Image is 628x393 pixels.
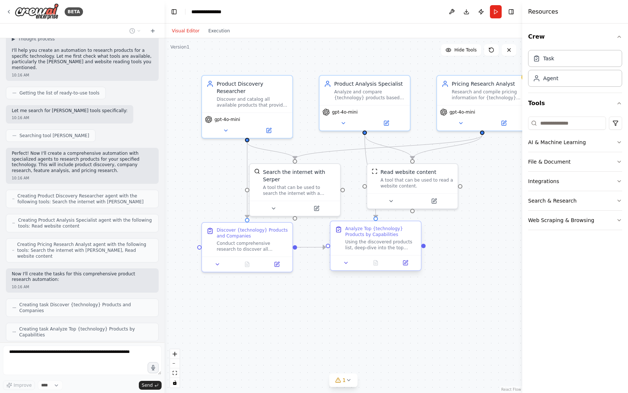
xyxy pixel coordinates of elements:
div: Product Analysis SpecialistAnalyze and compare {technology} products based on their capabilities,... [319,75,411,131]
g: Edge from 7fd5d1c9-622f-451d-bbf6-69853ed3766e to 9fb9813f-17c7-40de-9d99-16d40a48dcf6 [291,135,486,159]
div: Version 1 [170,44,190,50]
button: AI & Machine Learning [528,133,622,152]
button: Crew [528,26,622,47]
span: Getting the list of ready-to-use tools [19,90,100,96]
nav: breadcrumb [191,8,229,15]
button: zoom in [170,349,180,359]
g: Edge from e880ae67-d5e2-4e90-ab05-8b683b514554 to 270f1f9d-d07d-4a2c-85cf-a4bb23f5dbe2 [297,244,326,251]
div: Analyze Top {technology} Products by Capabilities [345,226,416,237]
span: Creating Product Analysis Specialist agent with the following tools: Read website content [18,217,152,229]
button: Improve [3,381,35,390]
button: No output available [360,258,391,267]
div: Discover and catalog all available products that provide {technology}, identifying the companies ... [217,96,288,108]
div: Research and compile pricing information for {technology} products and provide purchase recommend... [452,89,523,101]
img: SerperDevTool [254,168,260,174]
button: File & Document [528,152,622,171]
button: Open in side panel [248,126,289,135]
span: Creating Product Discovery Researcher agent with the following tools: Search the internet with [P... [18,193,152,205]
div: Agent [543,75,558,82]
div: Pricing Research Analyst [452,80,523,87]
button: Start a new chat [147,26,159,35]
div: ScrapeWebsiteToolRead website contentA tool that can be used to read a website content. [367,163,458,209]
span: Creating Pricing Research Analyst agent with the following tools: Search the internet with [PERSO... [17,242,152,259]
button: Hide left sidebar [169,7,179,17]
button: Execution [204,26,234,35]
button: Click to speak your automation idea [148,362,159,373]
div: A tool that can be used to read a website content. [380,177,453,189]
div: Discover {technology} Products and Companies [217,227,288,239]
button: zoom out [170,359,180,368]
span: Creating task Discover {technology} Products and Companies [19,302,152,314]
span: gpt-4o-mini [450,109,475,115]
div: Product Analysis Specialist [334,80,405,87]
div: Pricing Research AnalystResearch and compile pricing information for {technology} products and pr... [436,75,528,131]
button: Send [139,381,162,390]
div: Tools [528,114,622,236]
g: Edge from 5eba4a74-18d0-4dc4-a4a2-299cbdba6ea6 to e880ae67-d5e2-4e90-ab05-8b683b514554 [243,142,251,218]
button: Search & Research [528,191,622,210]
button: Open in side panel [413,197,455,206]
g: Edge from d0583e03-873d-4dc9-9611-30d95bc797a3 to 270f1f9d-d07d-4a2c-85cf-a4bb23f5dbe2 [361,135,379,218]
span: Creating task Analyze Top {technology} Products by Capabilities [19,326,152,338]
div: BETA [65,7,83,16]
div: 10:16 AM [12,72,153,78]
div: Crew [528,47,622,93]
span: 1 [343,376,346,384]
div: Analyze Top {technology} Products by CapabilitiesUsing the discovered products list, deep-dive in... [330,222,422,272]
button: Open in side panel [393,258,418,267]
p: Let me search for [PERSON_NAME] tools specifically: [12,108,127,114]
button: Hide right sidebar [506,7,516,17]
div: Search the internet with Serper [263,168,336,183]
h4: Resources [528,7,558,16]
textarea: To enrich screen reader interactions, please activate Accessibility in Grammarly extension settings [3,346,162,375]
g: Edge from 7fd5d1c9-622f-451d-bbf6-69853ed3766e to 055fce3c-4902-47d4-9ceb-439161eccfb3 [409,135,486,159]
button: 1 [329,374,358,387]
button: Open in side panel [365,119,407,128]
p: Now I'll create the tasks for this comprehensive product research automation: [12,271,153,283]
button: Open in side panel [483,119,524,128]
p: I'll help you create an automation to research products for a specific technology. Let me first c... [12,48,153,71]
button: fit view [170,368,180,378]
div: Using the discovered products list, deep-dive into the top products to analyze their capabilities... [345,239,416,251]
span: ▶ [12,36,15,42]
div: Product Discovery ResearcherDiscover and catalog all available products that provide {technology}... [201,75,293,139]
span: Send [142,382,153,388]
button: Open in side panel [264,260,289,269]
div: 10:16 AM [12,115,127,121]
button: Hide Tools [441,44,481,56]
div: Product Discovery Researcher [217,80,288,95]
button: toggle interactivity [170,378,180,387]
div: 10:16 AM [12,175,153,181]
button: Integrations [528,172,622,191]
div: Conduct comprehensive research to discover all available products that provide {technology}. Sear... [217,240,288,252]
a: React Flow attribution [501,387,521,392]
button: No output available [232,260,263,269]
span: gpt-4o-mini [332,109,358,115]
div: React Flow controls [170,349,180,387]
span: gpt-4o-mini [214,117,240,122]
g: Edge from 5eba4a74-18d0-4dc4-a4a2-299cbdba6ea6 to 9fb9813f-17c7-40de-9d99-16d40a48dcf6 [243,142,299,159]
p: Perfect! Now I'll create a comprehensive automation with specialized agents to research products ... [12,151,153,174]
div: Discover {technology} Products and CompaniesConduct comprehensive research to discover all availa... [201,222,293,272]
span: Improve [14,382,32,388]
button: Tools [528,93,622,114]
span: Searching tool [PERSON_NAME] [19,133,89,139]
span: Hide Tools [454,47,477,53]
div: Analyze and compare {technology} products based on their capabilities, features, and performance ... [334,89,405,101]
img: Logo [15,3,59,20]
div: SerperDevToolSearch the internet with SerperA tool that can be used to search the internet with a... [249,163,341,217]
button: ▶Thought process [12,36,55,42]
div: Read website content [380,168,436,176]
div: A tool that can be used to search the internet with a search_query. Supports different search typ... [263,185,336,196]
button: Web Scraping & Browsing [528,211,622,230]
div: 10:16 AM [12,284,153,290]
button: Visual Editor [167,26,204,35]
span: Thought process [18,36,55,42]
button: Open in side panel [296,204,337,213]
img: ScrapeWebsiteTool [372,168,378,174]
button: Switch to previous chat [126,26,144,35]
div: Task [543,55,554,62]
